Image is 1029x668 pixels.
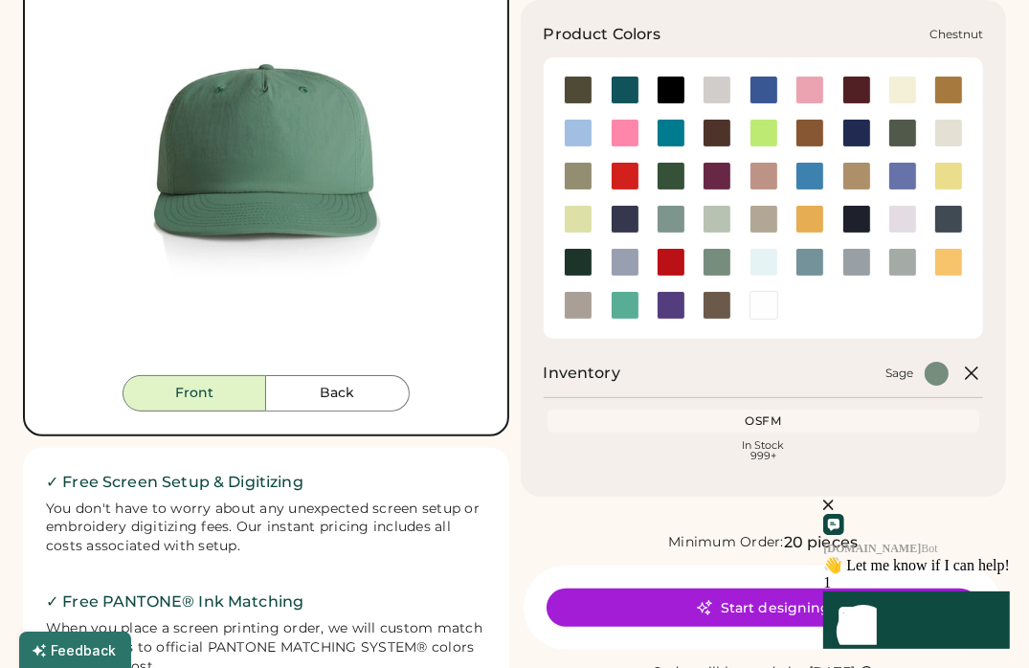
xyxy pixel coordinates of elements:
h3: Product Colors [544,23,661,46]
div: Chestnut [929,27,983,42]
div: Minimum Order: [668,533,784,552]
button: Back [266,375,410,412]
h2: ✓ Free Screen Setup & Digitizing [46,471,486,494]
div: Sage [885,366,913,381]
iframe: Front Chat [708,430,1024,664]
h2: ✓ Free PANTONE® Ink Matching [46,590,486,613]
div: OSFM [551,413,976,429]
button: Front [123,375,266,412]
button: Start designing [547,589,979,627]
div: You don't have to worry about any unexpected screen setup or embroidery digitizing fees. Our inst... [46,500,486,557]
h2: Inventory [544,362,620,385]
div: In Stock 999+ [551,440,976,461]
